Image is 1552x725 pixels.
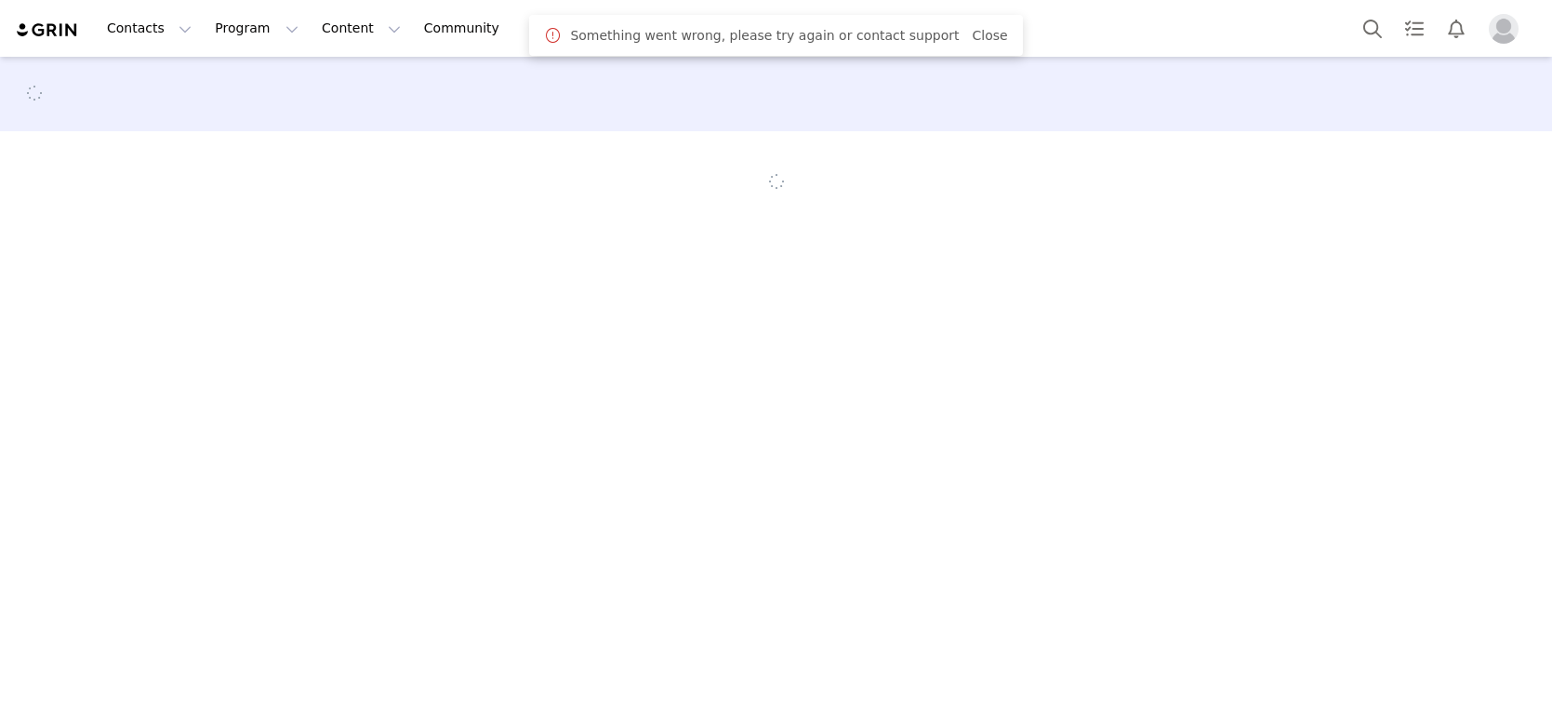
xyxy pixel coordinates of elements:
button: Search [1352,7,1393,49]
a: Tasks [1394,7,1435,49]
a: Close [972,28,1007,43]
img: placeholder-profile.jpg [1489,14,1519,44]
button: Profile [1478,14,1537,44]
button: Program [204,7,310,49]
a: Community [413,7,519,49]
button: Contacts [96,7,203,49]
span: Something went wrong, please try again or contact support [570,26,959,46]
img: grin logo [15,21,80,39]
button: Content [311,7,412,49]
button: Notifications [1436,7,1477,49]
